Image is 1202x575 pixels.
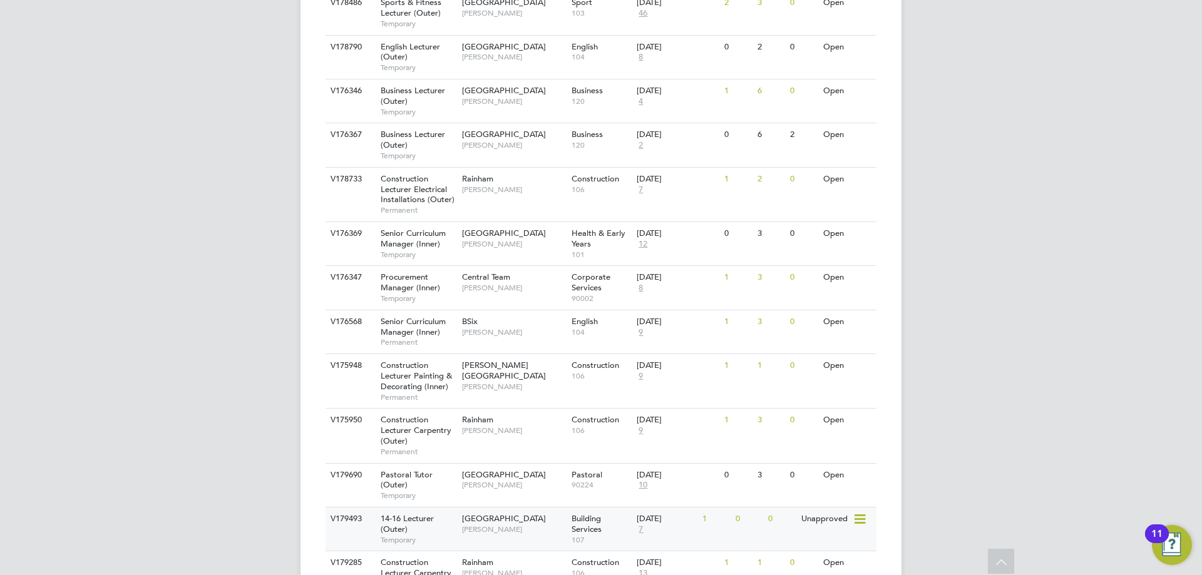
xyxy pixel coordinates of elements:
[572,371,631,381] span: 106
[462,85,546,96] span: [GEOGRAPHIC_DATA]
[787,222,819,245] div: 0
[637,425,645,436] span: 9
[572,129,603,140] span: Business
[462,283,565,293] span: [PERSON_NAME]
[754,310,787,333] div: 3
[381,250,456,260] span: Temporary
[572,414,619,425] span: Construction
[637,42,718,53] div: [DATE]
[572,480,631,490] span: 90224
[462,513,546,524] span: [GEOGRAPHIC_DATA]
[381,205,456,215] span: Permanent
[381,316,446,337] span: Senior Curriculum Manager (Inner)
[637,8,649,19] span: 46
[462,327,565,337] span: [PERSON_NAME]
[637,228,718,239] div: [DATE]
[327,123,371,146] div: V176367
[381,151,456,161] span: Temporary
[721,222,754,245] div: 0
[787,354,819,377] div: 0
[462,360,546,381] span: [PERSON_NAME][GEOGRAPHIC_DATA]
[820,123,875,146] div: Open
[820,464,875,487] div: Open
[381,293,456,303] span: Temporary
[754,36,787,59] div: 2
[721,310,754,333] div: 1
[572,140,631,150] span: 120
[572,250,631,260] span: 101
[381,63,456,73] span: Temporary
[787,168,819,191] div: 0
[637,174,718,185] div: [DATE]
[381,129,445,150] span: Business Lecturer (Outer)
[637,514,696,524] div: [DATE]
[572,293,631,303] span: 90002
[820,310,875,333] div: Open
[572,96,631,106] span: 120
[572,535,631,545] span: 107
[381,535,456,545] span: Temporary
[572,557,619,567] span: Construction
[381,337,456,347] span: Permanent
[572,173,619,184] span: Construction
[327,354,371,377] div: V175948
[820,36,875,59] div: Open
[637,327,645,338] span: 9
[787,310,819,333] div: 0
[462,96,565,106] span: [PERSON_NAME]
[721,551,754,574] div: 1
[462,382,565,392] span: [PERSON_NAME]
[327,464,371,487] div: V179690
[327,551,371,574] div: V179285
[721,36,754,59] div: 0
[787,123,819,146] div: 2
[721,79,754,103] div: 1
[572,469,602,480] span: Pastoral
[637,52,645,63] span: 8
[327,79,371,103] div: V176346
[327,222,371,245] div: V176369
[820,266,875,289] div: Open
[787,36,819,59] div: 0
[637,239,649,250] span: 12
[754,354,787,377] div: 1
[787,464,819,487] div: 0
[754,464,787,487] div: 3
[381,41,440,63] span: English Lecturer (Outer)
[572,52,631,62] span: 104
[381,447,456,457] span: Permanent
[637,317,718,327] div: [DATE]
[637,557,718,568] div: [DATE]
[721,464,754,487] div: 0
[820,222,875,245] div: Open
[327,310,371,333] div: V176568
[754,551,787,574] div: 1
[381,469,433,491] span: Pastoral Tutor (Outer)
[462,316,478,327] span: BSix
[462,469,546,480] span: [GEOGRAPHIC_DATA]
[462,129,546,140] span: [GEOGRAPHIC_DATA]
[381,392,456,402] span: Permanent
[820,79,875,103] div: Open
[637,524,645,535] span: 7
[381,513,434,534] span: 14-16 Lecturer (Outer)
[754,409,787,432] div: 3
[572,85,603,96] span: Business
[572,185,631,195] span: 106
[637,470,718,481] div: [DATE]
[820,354,875,377] div: Open
[572,316,598,327] span: English
[637,86,718,96] div: [DATE]
[572,41,598,52] span: English
[381,85,445,106] span: Business Lecturer (Outer)
[637,415,718,425] div: [DATE]
[820,168,875,191] div: Open
[572,360,619,370] span: Construction
[327,168,371,191] div: V178733
[381,491,456,501] span: Temporary
[572,327,631,337] span: 104
[820,409,875,432] div: Open
[462,239,565,249] span: [PERSON_NAME]
[572,228,625,249] span: Health & Early Years
[637,283,645,293] span: 8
